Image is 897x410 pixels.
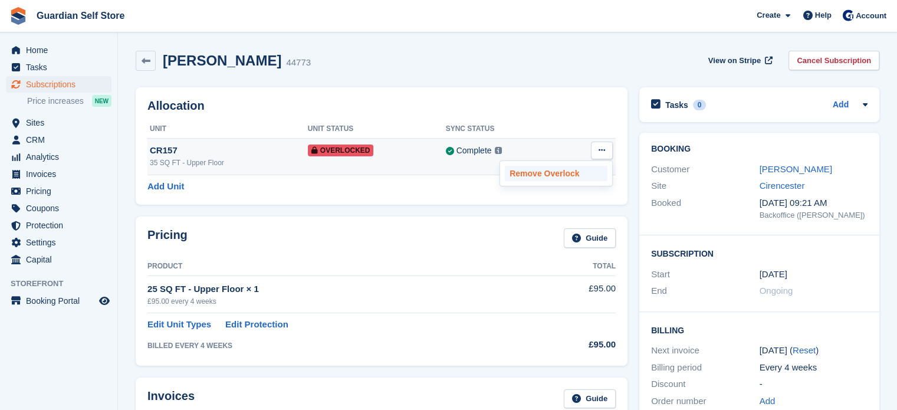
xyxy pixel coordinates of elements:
[793,345,816,355] a: Reset
[6,76,111,93] a: menu
[815,9,832,21] span: Help
[760,196,868,210] div: [DATE] 09:21 AM
[26,149,97,165] span: Analytics
[651,361,760,375] div: Billing period
[651,284,760,298] div: End
[651,268,760,281] div: Start
[708,55,761,67] span: View on Stripe
[757,9,780,21] span: Create
[6,59,111,76] a: menu
[665,100,688,110] h2: Tasks
[308,120,446,139] th: Unit Status
[704,51,775,70] a: View on Stripe
[760,378,868,391] div: -
[147,228,188,248] h2: Pricing
[456,145,492,157] div: Complete
[26,76,97,93] span: Subscriptions
[163,53,281,68] h2: [PERSON_NAME]
[540,338,616,352] div: £95.00
[760,361,868,375] div: Every 4 weeks
[540,275,616,313] td: £95.00
[6,114,111,131] a: menu
[760,286,793,296] span: Ongoing
[147,389,195,409] h2: Invoices
[27,94,111,107] a: Price increases NEW
[147,120,308,139] th: Unit
[651,344,760,357] div: Next invoice
[564,228,616,248] a: Guide
[788,51,879,70] a: Cancel Subscription
[26,114,97,131] span: Sites
[651,145,868,154] h2: Booking
[26,132,97,148] span: CRM
[6,217,111,234] a: menu
[147,257,540,276] th: Product
[651,163,760,176] div: Customer
[651,196,760,221] div: Booked
[651,179,760,193] div: Site
[6,234,111,251] a: menu
[760,395,776,408] a: Add
[693,100,707,110] div: 0
[308,145,374,156] span: Overlocked
[225,318,288,332] a: Edit Protection
[760,181,805,191] a: Cirencester
[760,164,832,174] a: [PERSON_NAME]
[26,234,97,251] span: Settings
[6,200,111,217] a: menu
[26,166,97,182] span: Invoices
[540,257,616,276] th: Total
[651,324,868,336] h2: Billing
[26,251,97,268] span: Capital
[286,56,311,70] div: 44773
[26,217,97,234] span: Protection
[842,9,854,21] img: Tom Scott
[833,99,849,112] a: Add
[26,183,97,199] span: Pricing
[26,42,97,58] span: Home
[6,149,111,165] a: menu
[6,251,111,268] a: menu
[32,6,129,25] a: Guardian Self Store
[6,293,111,309] a: menu
[6,183,111,199] a: menu
[26,200,97,217] span: Coupons
[150,144,308,158] div: CR157
[6,132,111,148] a: menu
[651,378,760,391] div: Discount
[760,344,868,357] div: [DATE] ( )
[6,166,111,182] a: menu
[147,296,540,307] div: £95.00 every 4 weeks
[147,180,184,193] a: Add Unit
[505,166,607,181] a: Remove Overlock
[495,147,502,154] img: icon-info-grey-7440780725fd019a000dd9b08b2336e03edf1995a4989e88bcd33f0948082b44.svg
[11,278,117,290] span: Storefront
[92,95,111,107] div: NEW
[446,120,564,139] th: Sync Status
[651,247,868,259] h2: Subscription
[147,283,540,296] div: 25 SQ FT - Upper Floor × 1
[150,158,308,168] div: 35 SQ FT - Upper Floor
[564,389,616,409] a: Guide
[27,96,84,107] span: Price increases
[147,318,211,332] a: Edit Unit Types
[26,293,97,309] span: Booking Portal
[97,294,111,308] a: Preview store
[147,340,540,351] div: BILLED EVERY 4 WEEKS
[147,99,616,113] h2: Allocation
[760,268,787,281] time: 2024-07-11 23:00:00 UTC
[651,395,760,408] div: Order number
[760,209,868,221] div: Backoffice ([PERSON_NAME])
[26,59,97,76] span: Tasks
[6,42,111,58] a: menu
[856,10,886,22] span: Account
[9,7,27,25] img: stora-icon-8386f47178a22dfd0bd8f6a31ec36ba5ce8667c1dd55bd0f319d3a0aa187defe.svg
